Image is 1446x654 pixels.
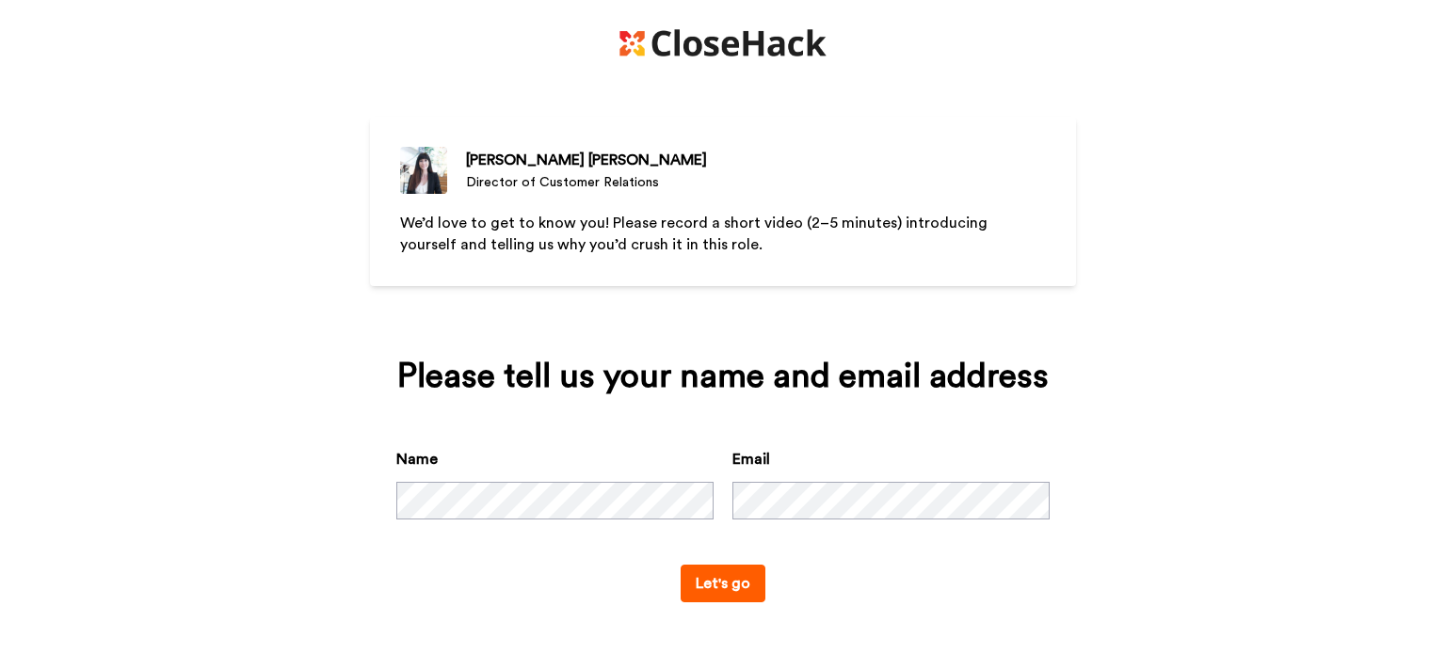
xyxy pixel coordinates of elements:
[466,149,707,171] div: [PERSON_NAME] [PERSON_NAME]
[732,448,770,471] label: Email
[619,29,827,56] img: https://cdn.bonjoro.com/media/8ef20797-8052-423f-a066-3a70dff60c56/6f41e73b-fbe8-40a5-8aec-628176...
[466,173,707,192] div: Director of Customer Relations
[400,147,447,194] img: Director of Customer Relations
[396,358,1050,395] div: Please tell us your name and email address
[681,565,765,602] button: Let's go
[400,215,991,252] span: We’d love to get to know you! Please record a short video (2–5 minutes) introducing yourself and ...
[396,448,438,471] label: Name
